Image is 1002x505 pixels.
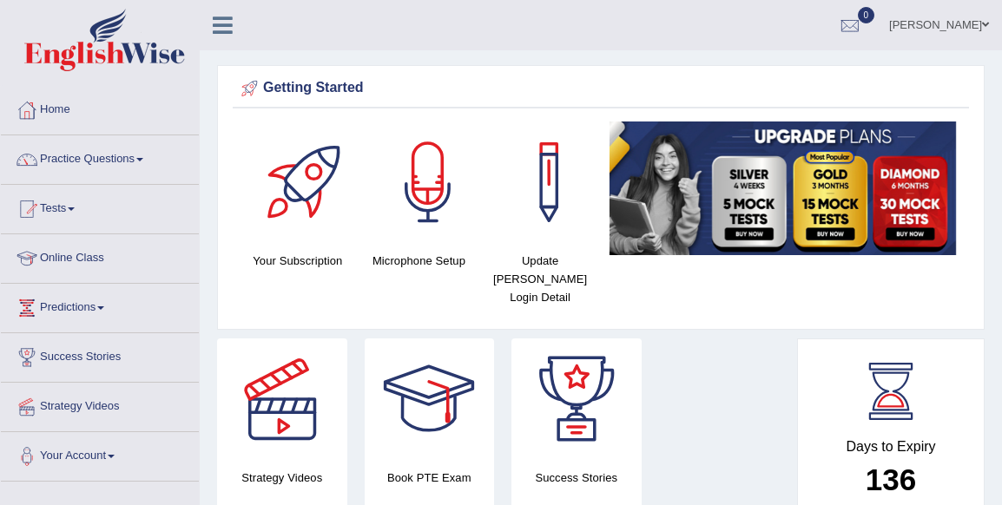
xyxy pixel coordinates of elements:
a: Success Stories [1,333,199,377]
b: 136 [866,462,916,496]
a: Home [1,86,199,129]
img: small5.jpg [610,121,956,255]
a: Predictions [1,284,199,327]
a: Online Class [1,234,199,278]
a: Strategy Videos [1,383,199,426]
h4: Book PTE Exam [365,469,495,487]
a: Your Account [1,432,199,475]
h4: Success Stories [511,469,642,487]
h4: Update [PERSON_NAME] Login Detail [488,252,592,306]
h4: Days to Expiry [817,439,965,455]
h4: Your Subscription [246,252,350,270]
a: Practice Questions [1,135,199,179]
a: Tests [1,185,199,228]
span: 0 [858,7,875,23]
h4: Strategy Videos [217,469,347,487]
h4: Microphone Setup [367,252,471,270]
div: Getting Started [237,75,965,102]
